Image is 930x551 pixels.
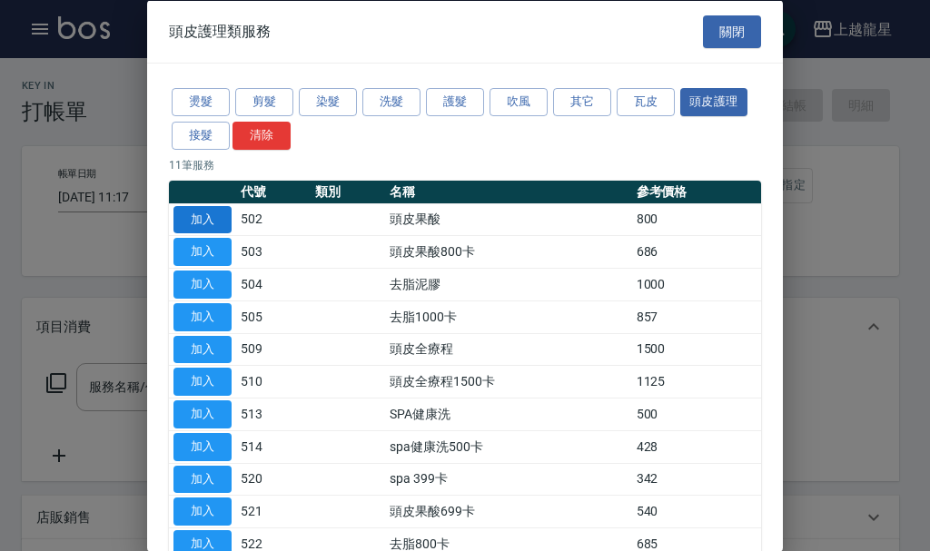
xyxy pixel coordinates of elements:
button: 接髮 [172,121,230,149]
td: 去脂1000卡 [385,300,632,333]
td: 503 [236,235,311,268]
button: 加入 [173,497,232,526]
th: 參考價格 [632,180,761,203]
td: 頭皮全療程 [385,333,632,366]
button: 清除 [232,121,291,149]
td: 頭皮果酸800卡 [385,235,632,268]
td: 1000 [632,268,761,300]
button: 關閉 [703,15,761,48]
td: 509 [236,333,311,366]
button: 加入 [173,335,232,363]
button: 護髮 [426,88,484,116]
td: 502 [236,203,311,236]
th: 名稱 [385,180,632,203]
td: 686 [632,235,761,268]
td: 頭皮果酸 [385,203,632,236]
button: 加入 [173,238,232,266]
td: 514 [236,430,311,463]
button: 加入 [173,400,232,428]
td: 頭皮果酸699卡 [385,495,632,527]
button: 剪髮 [235,88,293,116]
td: 1125 [632,365,761,398]
button: 染髮 [299,88,357,116]
td: 513 [236,398,311,430]
td: 857 [632,300,761,333]
button: 加入 [173,368,232,396]
td: SPA健康洗 [385,398,632,430]
td: 504 [236,268,311,300]
button: 洗髮 [362,88,420,116]
td: 510 [236,365,311,398]
button: 瓦皮 [617,88,675,116]
td: 800 [632,203,761,236]
td: 520 [236,463,311,496]
button: 加入 [173,465,232,493]
span: 頭皮護理類服務 [169,22,271,40]
button: 加入 [173,302,232,330]
button: 燙髮 [172,88,230,116]
button: 吹風 [490,88,548,116]
td: spa 399卡 [385,463,632,496]
td: 505 [236,300,311,333]
p: 11 筆服務 [169,156,761,172]
td: 540 [632,495,761,527]
td: 頭皮全療程1500卡 [385,365,632,398]
td: 500 [632,398,761,430]
td: spa健康洗500卡 [385,430,632,463]
button: 頭皮護理 [680,88,747,116]
td: 1500 [632,333,761,366]
th: 類別 [311,180,385,203]
button: 加入 [173,205,232,233]
th: 代號 [236,180,311,203]
td: 去脂泥膠 [385,268,632,300]
button: 加入 [173,432,232,460]
button: 其它 [553,88,611,116]
td: 342 [632,463,761,496]
td: 428 [632,430,761,463]
button: 加入 [173,271,232,299]
td: 521 [236,495,311,527]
